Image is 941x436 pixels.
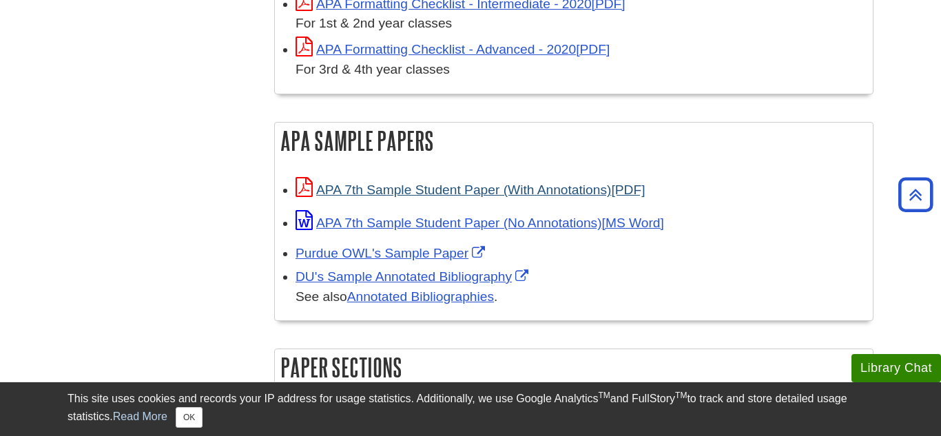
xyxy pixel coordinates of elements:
sup: TM [598,391,610,400]
a: Annotated Bibliographies [347,289,494,304]
div: This site uses cookies and records your IP address for usage statistics. Additionally, we use Goo... [68,391,873,428]
div: See also . [296,287,866,307]
h2: APA Sample Papers [275,123,873,159]
h2: Paper Sections [275,349,873,386]
button: Close [176,407,203,428]
a: Link opens in new window [296,42,610,56]
div: For 3rd & 4th year classes [296,60,866,80]
sup: TM [675,391,687,400]
a: Link opens in new window [296,246,488,260]
a: Read More [113,411,167,422]
div: For 1st & 2nd year classes [296,14,866,34]
a: Back to Top [893,185,938,204]
a: Link opens in new window [296,183,645,197]
button: Library Chat [851,354,941,382]
a: Link opens in new window [296,269,532,284]
a: Link opens in new window [296,216,664,230]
